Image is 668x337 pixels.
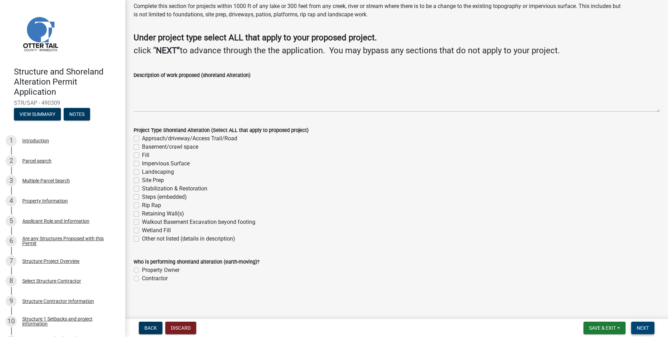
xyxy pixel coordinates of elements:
[6,275,17,287] div: 8
[142,159,190,168] label: Impervious Surface
[22,236,114,246] div: Are any Structures Proposed with this Permit
[142,143,198,151] label: Basement/crawl space
[142,274,168,283] label: Contractor
[142,185,207,193] label: Stabilization & Restoration
[142,226,171,235] label: Wetland Fill
[22,158,51,163] div: Parcel search
[22,219,89,224] div: Applicant Role and Information
[631,322,654,334] button: Next
[22,259,80,264] div: Structure Project Overview
[22,299,94,304] div: Structure Contractor Information
[6,296,17,307] div: 9
[589,325,616,331] span: Save & Exit
[6,135,17,146] div: 1
[142,193,187,201] label: Steps (embedded)
[14,112,61,118] wm-modal-confirm: Summary
[14,7,66,60] img: Otter Tail County, Minnesota
[142,201,161,210] label: Rip Rap
[22,279,81,283] div: Select Structure Contractor
[14,67,120,97] h4: Structure and Shoreland Alteration Permit Application
[142,235,235,243] label: Other not listed (details in description)
[583,322,626,334] button: Save & Exit
[6,175,17,186] div: 3
[14,108,61,120] button: View Summary
[156,46,180,55] strong: NEXT”
[6,235,17,246] div: 6
[142,210,184,218] label: Retaining Wall(s)
[134,2,622,19] p: Complete this section for projects within 1000 ft of any lake or 300 feet from any creek, river o...
[139,322,162,334] button: Back
[6,195,17,206] div: 4
[6,316,17,327] div: 10
[6,256,17,267] div: 7
[142,176,164,185] label: Site Prep
[165,322,196,334] button: Discard
[134,46,660,56] h4: click “ to advance through the the application. You may bypass any sections that do not apply to ...
[134,33,377,42] strong: Under project type select ALL that apply to your proposed project.
[22,178,70,183] div: Multiple Parcel Search
[6,155,17,166] div: 2
[637,325,649,331] span: Next
[64,112,90,118] wm-modal-confirm: Notes
[22,198,68,203] div: Property Information
[134,73,250,78] label: Description of work proposed (shoreland Alteration)
[134,260,260,265] label: Who is performing shoreland alteration (earth-moving)?
[134,128,309,133] label: Project Type Shoreland Alteration (Select ALL that apply to proposed project)
[6,215,17,227] div: 5
[142,168,174,176] label: Landscaping
[22,316,114,326] div: Structure 1 Setbacks and project information
[14,100,111,106] span: STR/SAP - 490309
[142,134,237,143] label: Approach/driveway/Access Trail/Road
[142,218,255,226] label: Walkout Basement Excavation beyond footing
[22,138,49,143] div: Introduction
[142,151,149,159] label: Fill
[142,266,180,274] label: Property Owner
[64,108,90,120] button: Notes
[144,325,157,331] span: Back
